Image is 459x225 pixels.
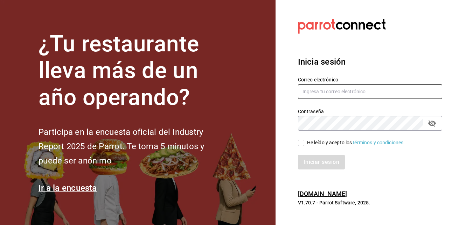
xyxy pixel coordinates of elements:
a: Ir a la encuesta [39,183,97,193]
h1: ¿Tu restaurante lleva más de un año operando? [39,31,228,111]
input: Ingresa tu correo electrónico [298,84,442,99]
p: V1.70.7 - Parrot Software, 2025. [298,199,442,206]
label: Contraseña [298,109,442,114]
div: He leído y acepto los [307,139,405,146]
a: [DOMAIN_NAME] [298,190,347,197]
a: Términos y condiciones. [352,140,405,145]
h3: Inicia sesión [298,56,442,68]
label: Correo electrónico [298,77,442,82]
button: passwordField [426,117,438,129]
h2: Participa en la encuesta oficial del Industry Report 2025 de Parrot. Te toma 5 minutos y puede se... [39,125,228,168]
